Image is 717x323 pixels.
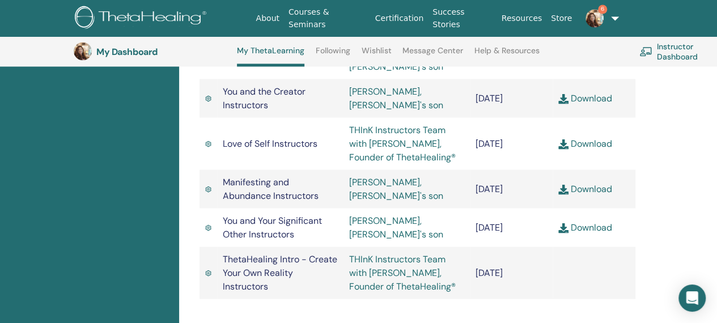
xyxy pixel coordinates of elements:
a: Download [558,137,612,149]
img: default.jpg [586,9,604,27]
a: About [252,8,284,29]
h3: My Dashboard [96,46,210,57]
div: Open Intercom Messenger [678,284,706,312]
img: download.svg [558,184,568,194]
a: Store [546,8,576,29]
td: [DATE] [470,169,553,208]
a: Download [558,92,612,104]
img: Active Certificate [205,94,211,103]
a: Courses & Seminars [284,2,371,35]
img: Active Certificate [205,223,211,232]
img: download.svg [558,223,568,233]
span: Love of Self Instructors [223,137,317,149]
span: You and the Creator Instructors [223,85,306,110]
a: Certification [371,8,428,29]
a: Help & Resources [474,45,540,63]
img: Active Certificate [205,185,211,193]
td: [DATE] [470,246,553,299]
img: chalkboard-teacher.svg [639,46,652,56]
td: [DATE] [470,208,553,246]
img: default.jpg [74,42,92,60]
span: You and Your Significant Other Instructors [223,214,322,240]
img: logo.png [75,6,210,31]
span: ThetaHealing Intro - Create Your Own Reality Instructors [223,253,337,292]
a: THInK Instructors Team with [PERSON_NAME], Founder of ThetaHealing® [349,124,456,163]
a: Download [558,221,612,233]
a: [PERSON_NAME], [PERSON_NAME]'s son [349,46,443,72]
td: [DATE] [470,117,553,169]
span: Manifesting and Abundance Instructors [223,176,319,201]
span: 6 [598,5,607,14]
img: download.svg [558,93,568,104]
img: Active Certificate [205,269,211,277]
a: My ThetaLearning [237,45,304,66]
a: Resources [497,8,547,29]
a: [PERSON_NAME], [PERSON_NAME]'s son [349,176,443,201]
img: Active Certificate [205,139,211,148]
a: Wishlist [362,45,392,63]
a: [PERSON_NAME], [PERSON_NAME]'s son [349,85,443,110]
a: [PERSON_NAME], [PERSON_NAME]'s son [349,214,443,240]
a: Success Stories [428,2,497,35]
a: Download [558,182,612,194]
a: Message Center [402,45,463,63]
td: [DATE] [470,79,553,117]
a: THInK Instructors Team with [PERSON_NAME], Founder of ThetaHealing® [349,253,456,292]
img: download.svg [558,139,568,149]
a: Following [316,45,350,63]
